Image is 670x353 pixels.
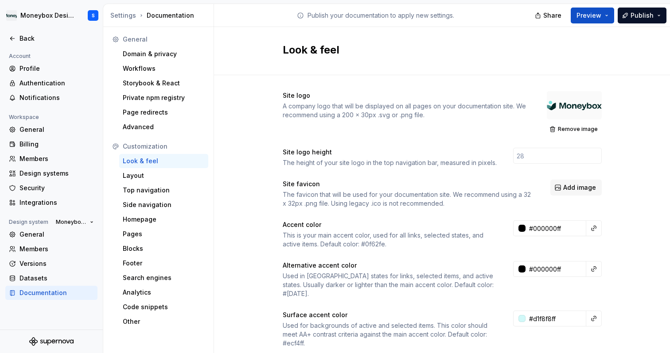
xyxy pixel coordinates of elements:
[123,171,205,180] div: Layout
[119,198,208,212] a: Side navigation
[123,186,205,195] div: Top navigation
[308,11,454,20] p: Publish your documentation to apply new settings.
[5,217,52,227] div: Design system
[123,259,205,268] div: Footer
[5,31,97,46] a: Back
[5,51,34,61] div: Account
[558,126,598,133] span: Remove image
[526,261,586,277] input: e.g. #000000
[5,112,43,123] div: Workspace
[19,125,94,134] div: General
[119,61,208,76] a: Workflows
[123,123,205,131] div: Advanced
[123,244,205,253] div: Blocks
[123,79,205,88] div: Storybook & React
[550,180,602,196] button: Add image
[543,11,561,20] span: Share
[283,231,497,249] div: This is your main accent color, used for all links, selected states, and active items. Default co...
[283,43,591,57] h2: Look & feel
[119,169,208,183] a: Layout
[283,102,531,119] div: A company logo that will be displayed on all pages on your documentation site. We recommend using...
[123,35,205,44] div: General
[563,183,596,192] span: Add image
[19,93,94,102] div: Notifications
[119,271,208,285] a: Search engines
[2,6,101,25] button: Moneybox Design SystemS
[123,215,205,224] div: Homepage
[283,261,497,270] div: Alternative accent color
[5,91,97,105] a: Notifications
[19,79,94,88] div: Authentication
[123,288,205,297] div: Analytics
[92,12,95,19] div: S
[283,220,497,229] div: Accent color
[19,140,94,149] div: Billing
[283,190,534,208] div: The favicon that will be used for your documentation site. We recommend using a 32 x 32px .png fi...
[123,157,205,165] div: Look & feel
[123,303,205,311] div: Code snippets
[119,120,208,134] a: Advanced
[123,273,205,282] div: Search engines
[29,337,74,346] svg: Supernova Logo
[123,142,205,151] div: Customization
[19,154,94,163] div: Members
[5,271,97,285] a: Datasets
[283,158,497,167] div: The height of your site logo in the top navigation bar, measured in pixels.
[19,64,94,73] div: Profile
[19,274,94,283] div: Datasets
[119,47,208,61] a: Domain & privacy
[530,8,567,23] button: Share
[5,61,97,76] a: Profile
[283,272,497,298] div: Used in [GEOGRAPHIC_DATA] states for links, selected items, and active states. Usually darker or ...
[123,64,205,73] div: Workflows
[526,220,586,236] input: e.g. #000000
[20,11,77,20] div: Moneybox Design System
[5,227,97,242] a: General
[631,11,654,20] span: Publish
[5,242,97,256] a: Members
[283,180,534,188] div: Site favicon
[119,183,208,197] a: Top navigation
[577,11,601,20] span: Preview
[571,8,614,23] button: Preview
[526,311,586,326] input: e.g. #000000
[119,91,208,105] a: Private npm registry
[618,8,666,23] button: Publish
[119,105,208,119] a: Page redirects
[110,11,136,20] div: Settings
[110,11,210,20] div: Documentation
[119,154,208,168] a: Look & feel
[5,137,97,151] a: Billing
[123,108,205,117] div: Page redirects
[119,300,208,314] a: Code snippets
[119,315,208,329] a: Other
[5,123,97,137] a: General
[547,123,602,135] button: Remove image
[5,76,97,90] a: Authentication
[19,198,94,207] div: Integrations
[5,181,97,195] a: Security
[6,10,17,21] img: c17557e8-ebdc-49e2-ab9e-7487adcf6d53.png
[123,93,205,102] div: Private npm registry
[283,148,497,157] div: Site logo height
[123,200,205,209] div: Side navigation
[19,230,94,239] div: General
[119,76,208,90] a: Storybook & React
[283,91,531,100] div: Site logo
[19,34,94,43] div: Back
[123,317,205,326] div: Other
[119,227,208,241] a: Pages
[283,311,497,319] div: Surface accent color
[5,286,97,300] a: Documentation
[19,245,94,253] div: Members
[19,259,94,268] div: Versions
[19,169,94,178] div: Design systems
[5,166,97,180] a: Design systems
[56,219,86,226] span: Moneybox Design System
[5,152,97,166] a: Members
[513,148,602,164] input: 28
[19,184,94,192] div: Security
[123,50,205,58] div: Domain & privacy
[5,196,97,210] a: Integrations
[119,212,208,226] a: Homepage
